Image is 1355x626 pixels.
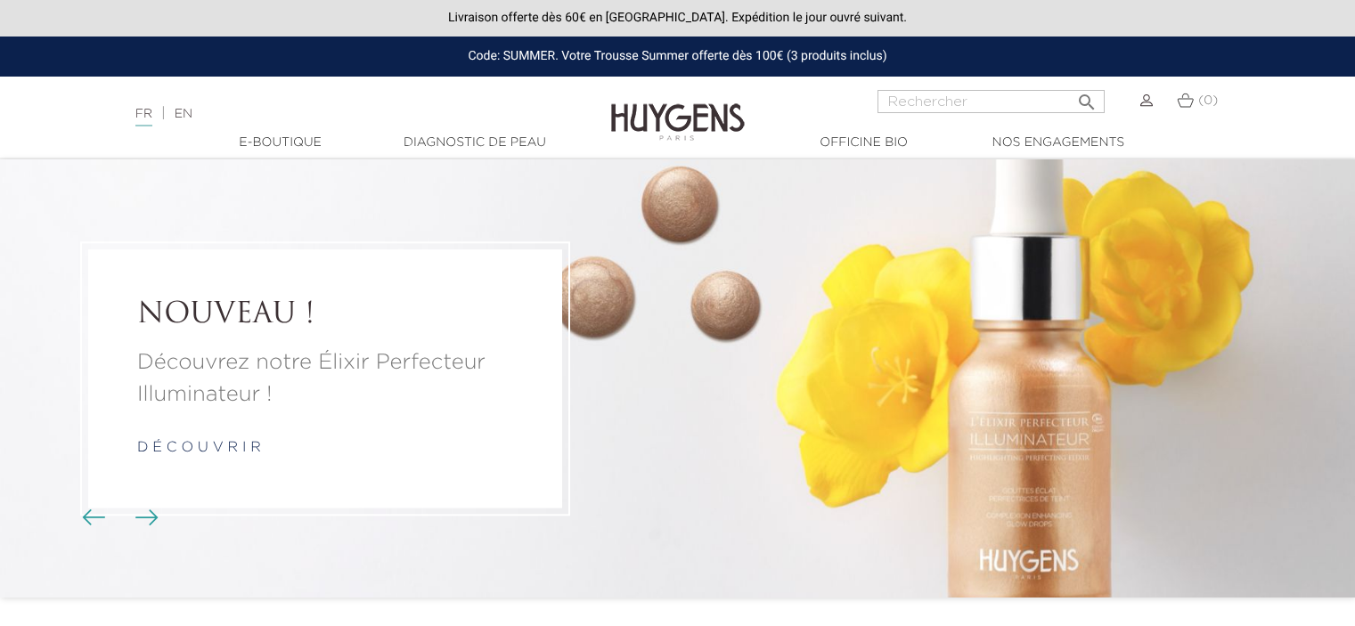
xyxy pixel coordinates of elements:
[137,298,513,332] a: NOUVEAU !
[877,90,1105,113] input: Rechercher
[969,134,1147,152] a: Nos engagements
[89,505,147,532] div: Boutons du carrousel
[135,108,152,126] a: FR
[1076,86,1098,108] i: 
[611,75,745,143] img: Huygens
[386,134,564,152] a: Diagnostic de peau
[1071,85,1103,109] button: 
[192,134,370,152] a: E-Boutique
[127,103,551,125] div: |
[1198,94,1218,107] span: (0)
[175,108,192,120] a: EN
[137,346,513,411] a: Découvrez notre Élixir Perfecteur Illuminateur !
[775,134,953,152] a: Officine Bio
[137,441,261,455] a: d é c o u v r i r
